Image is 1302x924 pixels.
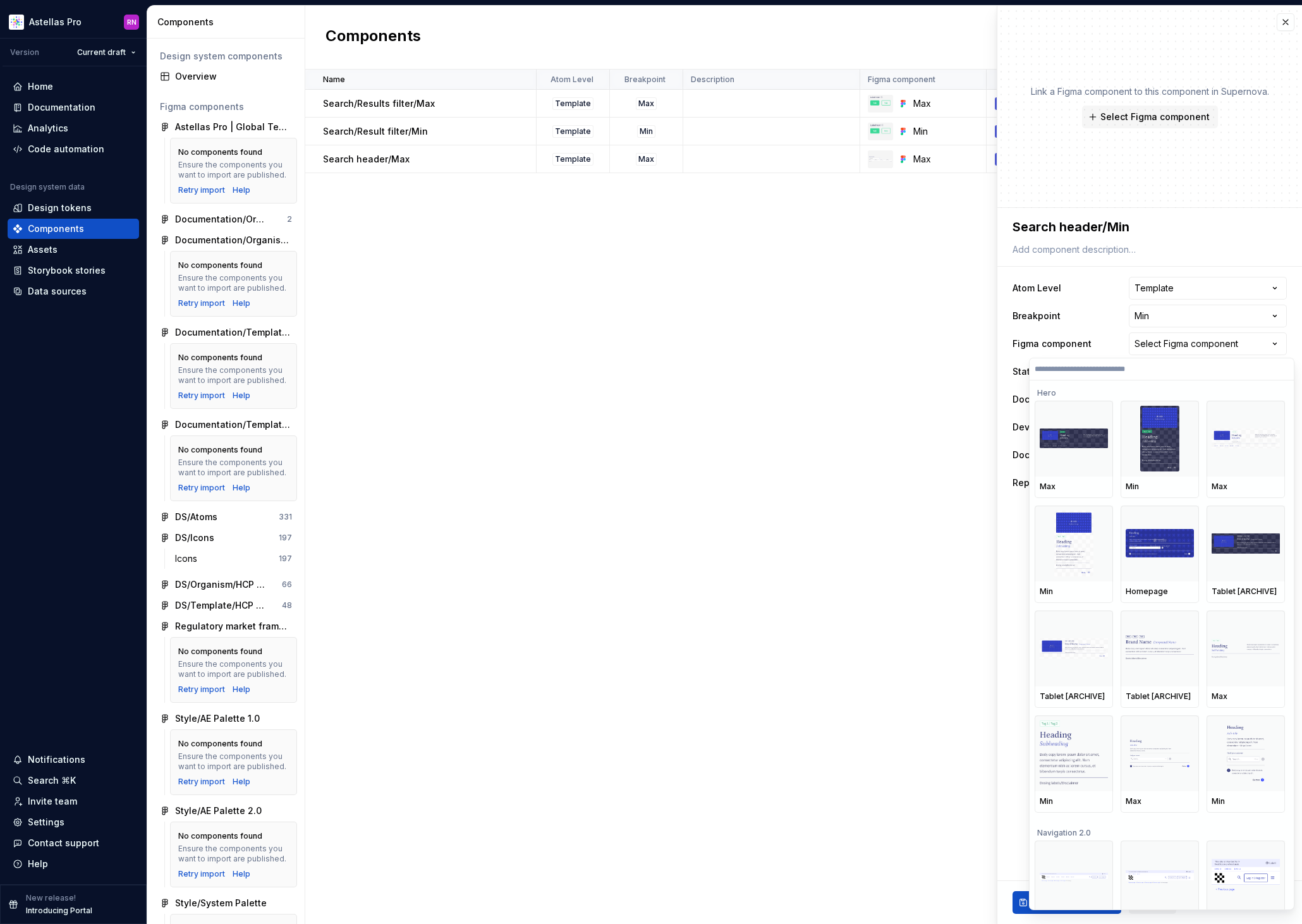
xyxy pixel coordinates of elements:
[1035,820,1285,841] div: Navigation 2.0
[1212,587,1280,597] div: Tablet [ARCHIVE]
[1212,691,1280,702] div: Max
[1126,482,1194,492] div: Min
[1126,691,1194,702] div: Tablet [ARCHIVE]
[1212,796,1280,806] div: Min
[1035,380,1285,401] div: Hero
[1040,691,1108,702] div: Tablet [ARCHIVE]
[1126,796,1194,806] div: Max
[1040,482,1108,492] div: Max
[1126,587,1194,597] div: Homepage
[1040,796,1108,806] div: Min
[1040,587,1108,597] div: Min
[1212,482,1280,492] div: Max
